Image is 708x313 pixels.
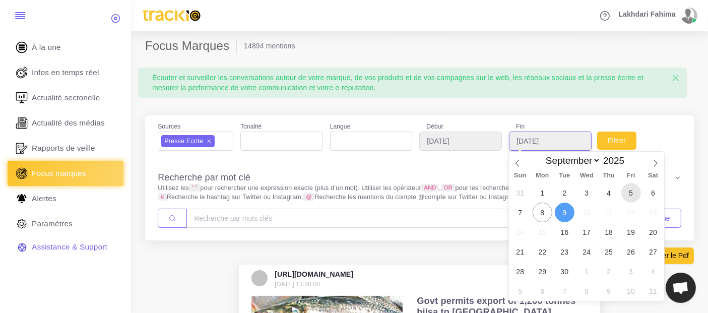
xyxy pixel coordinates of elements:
img: revue-editorielle.svg [14,115,29,131]
span: October 8, 2025 [577,281,597,301]
span: September 10, 2025 [577,203,597,222]
span: Wed [575,172,598,179]
span: October 9, 2025 [599,281,619,301]
span: Thu [598,172,620,179]
button: Filtrer [597,132,636,150]
code: AND [421,184,439,192]
small: [DATE] 13:40:00 [275,281,320,288]
a: Lakhdari Fahima avatar [614,8,701,24]
span: Sat [642,172,664,179]
a: Focus marques [8,161,123,186]
span: September 22, 2025 [533,242,552,262]
img: revue-live.svg [14,65,29,80]
span: October 11, 2025 [643,281,663,301]
span: Lakhdari Fahima [618,11,675,18]
label: Fin [509,122,592,132]
span: September 24, 2025 [577,242,597,262]
span: September 15, 2025 [533,222,552,242]
img: avatar [681,8,694,24]
div: Ouvrir le chat [666,273,696,303]
img: home.svg [14,40,29,55]
p: Utilisez les pour rechercher une expression exacte (plus d’un mot). Utiliser les opérateur , pour... [158,183,681,202]
span: October 7, 2025 [555,281,574,301]
span: Fri [620,172,642,179]
span: August 31, 2025 [510,183,530,203]
label: Langue [330,122,351,132]
span: October 4, 2025 [643,262,663,281]
span: October 6, 2025 [533,281,552,301]
div: Écouter et surveiller les conversations autour de votre marque, de vos produits et de vos campagn... [145,68,680,98]
span: October 2, 2025 [599,262,619,281]
label: Sources [158,122,180,132]
span: September 21, 2025 [510,242,530,262]
span: September 23, 2025 [555,242,574,262]
code: OR [441,184,455,192]
img: parametre.svg [14,216,29,231]
span: Rapports de veille [32,143,95,154]
span: September 14, 2025 [510,222,530,242]
span: À la une [32,42,61,53]
span: September 29, 2025 [533,262,552,281]
a: Actualité des médias [8,110,123,136]
span: September 12, 2025 [621,203,641,222]
span: Focus marques [32,168,86,179]
label: Tonalité [240,122,262,132]
img: trackio.svg [138,6,205,26]
span: September 27, 2025 [643,242,663,262]
span: × [672,70,680,86]
code: @ [303,193,315,201]
h5: [URL][DOMAIN_NAME] [275,270,353,279]
span: September 28, 2025 [510,262,530,281]
label: Début [419,122,502,132]
li: 14894 mentions [244,41,295,51]
h2: Focus Marques [145,39,237,53]
span: September 11, 2025 [599,203,619,222]
input: YYYY-MM-DD [419,132,502,151]
span: September 18, 2025 [599,222,619,242]
span: Assistance & Support [32,241,107,253]
span: Infos en temps réel [32,67,99,78]
span: September 13, 2025 [643,203,663,222]
img: focus-marques.svg [14,166,29,181]
span: September 9, 2025 [555,203,574,222]
span: September 25, 2025 [599,242,619,262]
span: September 26, 2025 [621,242,641,262]
span: Alertes [32,193,56,204]
span: Actualité sectorielle [32,92,100,103]
h4: Recherche par mot clé [158,172,250,183]
a: Paramètres [8,211,123,236]
a: Rapports de veille [8,136,123,161]
span: September 1, 2025 [533,183,552,203]
span: September 30, 2025 [555,262,574,281]
span: Paramètres [32,218,73,229]
span: September 8, 2025 [533,203,552,222]
input: YYYY-MM-DD [509,132,592,151]
span: Mon [531,172,553,179]
a: À la une [8,35,123,60]
li: Presse Ecrite [161,135,215,147]
img: Alerte.svg [14,191,29,206]
span: September 5, 2025 [621,183,641,203]
a: Actualité sectorielle [8,85,123,110]
a: Infos en temps réel [8,60,123,85]
input: Year [601,155,632,166]
span: September 6, 2025 [643,183,663,203]
span: September 19, 2025 [621,222,641,242]
code: “ ” [189,184,200,192]
a: Alertes [8,186,123,211]
code: # [158,193,167,201]
span: September 17, 2025 [577,222,597,242]
span: September 20, 2025 [643,222,663,242]
span: October 5, 2025 [510,281,530,301]
span: October 1, 2025 [577,262,597,281]
button: Close [665,68,687,89]
span: September 16, 2025 [555,222,574,242]
span: September 3, 2025 [577,183,597,203]
img: revue-sectorielle.svg [14,90,29,105]
span: September 4, 2025 [599,183,619,203]
img: rapport_1.svg [14,141,29,156]
span: September 2, 2025 [555,183,574,203]
span: Tue [553,172,575,179]
span: September 7, 2025 [510,203,530,222]
input: Amount [186,209,625,228]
